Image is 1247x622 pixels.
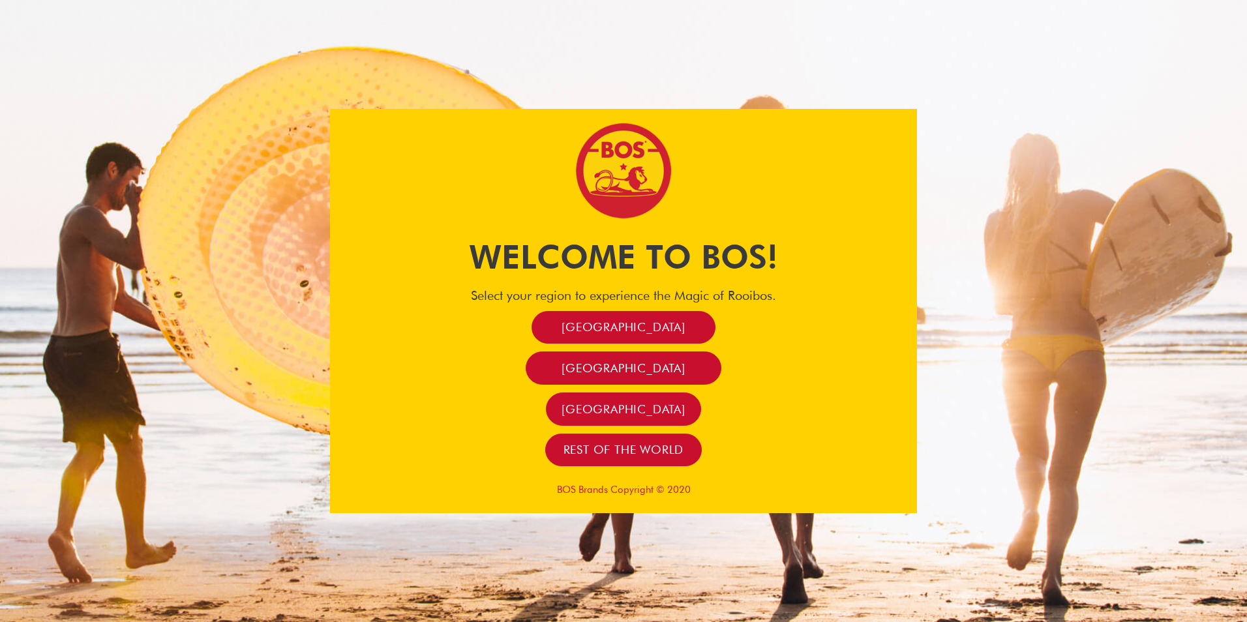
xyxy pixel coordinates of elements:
h4: Select your region to experience the Magic of Rooibos. [330,288,917,303]
a: [GEOGRAPHIC_DATA] [546,392,701,426]
span: Rest of the world [563,442,684,457]
h1: Welcome to BOS! [330,234,917,280]
span: [GEOGRAPHIC_DATA] [562,361,685,376]
span: [GEOGRAPHIC_DATA] [562,319,685,334]
span: [GEOGRAPHIC_DATA] [562,402,685,417]
a: [GEOGRAPHIC_DATA] [532,311,715,344]
a: Rest of the world [545,434,702,467]
p: BOS Brands Copyright © 2020 [330,484,917,496]
a: [GEOGRAPHIC_DATA] [526,351,721,385]
img: Bos Brands [575,122,672,220]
